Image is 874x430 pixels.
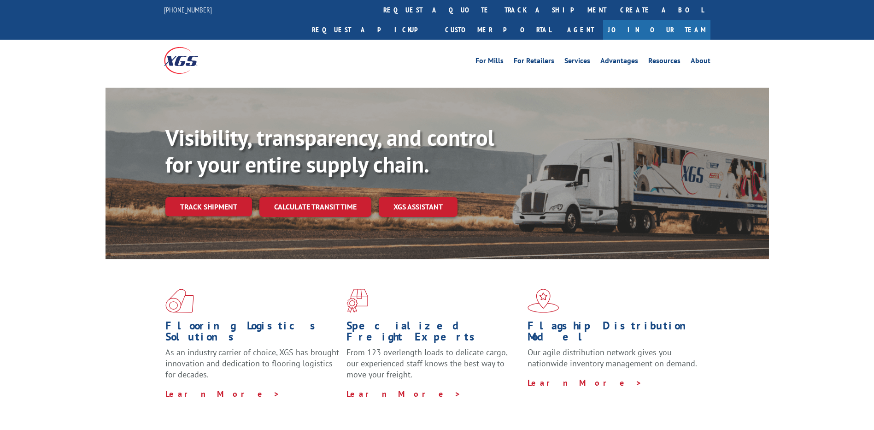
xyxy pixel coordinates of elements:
h1: Flooring Logistics Solutions [165,320,340,347]
a: Resources [648,57,680,67]
img: xgs-icon-total-supply-chain-intelligence-red [165,289,194,313]
a: [PHONE_NUMBER] [164,5,212,14]
img: xgs-icon-flagship-distribution-model-red [528,289,559,313]
a: Track shipment [165,197,252,216]
a: Learn More > [528,377,642,388]
h1: Flagship Distribution Model [528,320,702,347]
a: Request a pickup [305,20,438,40]
a: For Mills [475,57,504,67]
a: Calculate transit time [259,197,371,217]
a: Agent [558,20,603,40]
span: As an industry carrier of choice, XGS has brought innovation and dedication to flooring logistics... [165,347,339,380]
h1: Specialized Freight Experts [346,320,521,347]
span: Our agile distribution network gives you nationwide inventory management on demand. [528,347,697,369]
a: Advantages [600,57,638,67]
a: About [691,57,710,67]
a: Customer Portal [438,20,558,40]
a: For Retailers [514,57,554,67]
a: Services [564,57,590,67]
a: Learn More > [346,388,461,399]
p: From 123 overlength loads to delicate cargo, our experienced staff knows the best way to move you... [346,347,521,388]
a: Join Our Team [603,20,710,40]
a: Learn More > [165,388,280,399]
a: XGS ASSISTANT [379,197,458,217]
img: xgs-icon-focused-on-flooring-red [346,289,368,313]
b: Visibility, transparency, and control for your entire supply chain. [165,123,494,179]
